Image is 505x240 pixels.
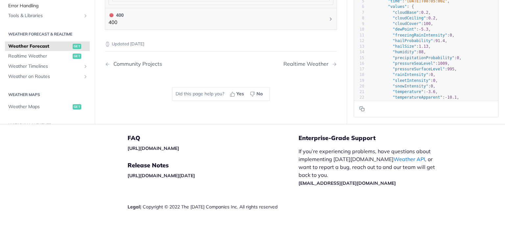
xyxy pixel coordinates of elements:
[419,27,421,32] span: -
[172,87,270,101] div: Did this page help you?
[8,53,71,60] span: Realtime Weather
[354,44,364,49] div: 13
[228,89,248,99] button: Yes
[8,43,71,49] span: Weather Forecast
[283,61,337,67] a: Next Page: Realtime Weather
[354,32,364,38] div: 11
[393,10,419,14] span: "cloudBase"
[73,104,81,109] span: get
[283,61,332,67] div: Realtime Weather
[5,11,90,21] a: Tools & LibrariesShow subpages for Tools & Libraries
[354,21,364,27] div: 9
[369,67,457,71] span: : ,
[73,54,81,59] span: get
[5,122,90,128] h2: Historical Weather
[393,61,435,65] span: "pressureSeaLevel"
[393,38,433,43] span: "hailProbability"
[431,72,433,77] span: 0
[5,61,90,71] a: Weather TimelinesShow subpages for Weather Timelines
[393,95,443,100] span: "temperatureApparent"
[435,38,445,43] span: 91.4
[393,33,447,37] span: "freezingRainIntensity"
[393,50,416,54] span: "humidity"
[369,27,431,32] span: : ,
[128,204,299,210] div: | Copyright © 2022 The [DATE] Companies Inc. All rights reserved
[128,161,299,169] h5: Release Notes
[5,92,90,98] h2: Weather Maps
[354,15,364,21] div: 8
[354,78,364,83] div: 19
[256,90,263,97] span: No
[354,38,364,43] div: 12
[8,104,71,110] span: Weather Maps
[354,72,364,78] div: 18
[419,50,423,54] span: 88
[354,55,364,60] div: 15
[5,102,90,112] a: Weather Mapsget
[5,41,90,51] a: Weather Forecastget
[369,44,431,49] span: : ,
[426,89,428,94] span: -
[393,15,426,20] span: "cloudCeiling"
[108,19,124,26] p: 400
[5,1,90,11] a: Error Handling
[105,61,204,67] a: Previous Page: Community Projects
[369,55,462,60] span: : ,
[393,78,431,83] span: "sleetIntensity"
[423,21,431,26] span: 100
[447,95,457,100] span: 10.1
[8,12,81,19] span: Tools & Libraries
[354,83,364,89] div: 20
[248,89,266,99] button: No
[5,31,90,37] h2: Weather Forecast & realtime
[393,55,454,60] span: "precipitationProbability"
[354,27,364,32] div: 10
[354,4,364,10] div: 6
[110,61,162,67] div: Community Projects
[83,13,88,18] button: Show subpages for Tools & Libraries
[8,73,81,80] span: Weather on Routes
[393,84,428,88] span: "snowIntensity"
[105,41,337,47] p: Updated [DATE]
[299,180,396,186] a: [EMAIL_ADDRESS][DATE][DOMAIN_NAME]
[369,38,447,43] span: : ,
[369,95,459,100] span: : ,
[369,72,435,77] span: : ,
[105,54,337,74] nav: Pagination Controls
[299,134,452,142] h5: Enterprise-Grade Support
[108,12,124,19] div: 400
[128,173,195,179] a: [URL][DOMAIN_NAME][DATE]
[128,134,299,142] h5: FAQ
[369,78,438,83] span: : ,
[393,89,423,94] span: "temperature"
[109,13,113,17] span: 400
[369,84,435,88] span: : ,
[369,89,438,94] span: : ,
[108,12,333,26] button: 400 400400
[431,84,433,88] span: 0
[299,147,442,187] p: If you’re experiencing problems, have questions about implementing [DATE][DOMAIN_NAME] , or want ...
[354,10,364,15] div: 7
[128,145,179,151] a: [URL][DOMAIN_NAME]
[73,43,81,49] span: get
[128,204,140,210] a: Legal
[421,27,428,32] span: 5.3
[421,10,428,14] span: 0.2
[393,27,416,32] span: "dewPoint"
[393,21,421,26] span: "cloudCover"
[354,89,364,95] div: 21
[419,44,428,49] span: 1.13
[457,55,459,60] span: 0
[445,95,447,100] span: -
[354,49,364,55] div: 14
[5,51,90,61] a: Realtime Weatherget
[369,61,450,65] span: : ,
[428,89,436,94] span: 3.6
[354,95,364,100] div: 22
[354,60,364,66] div: 16
[433,78,435,83] span: 0
[8,63,81,70] span: Weather Timelines
[428,15,436,20] span: 0.2
[393,72,428,77] span: "rainIntensity"
[369,33,454,37] span: : ,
